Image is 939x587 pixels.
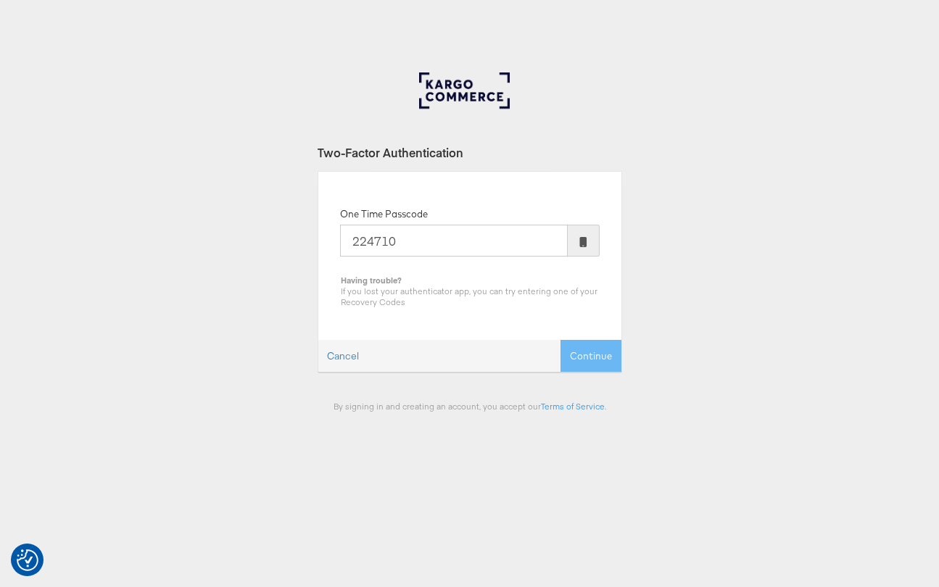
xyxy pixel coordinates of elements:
[318,144,622,161] div: Two-Factor Authentication
[541,401,605,412] a: Terms of Service
[340,225,568,257] input: Enter the code
[340,207,428,221] label: One Time Passcode
[341,275,402,286] b: Having trouble?
[17,549,38,571] img: Revisit consent button
[318,341,368,372] a: Cancel
[341,286,597,307] span: If you lost your authenticator app, you can try entering one of your Recovery Codes
[17,549,38,571] button: Consent Preferences
[318,401,622,412] div: By signing in and creating an account, you accept our .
